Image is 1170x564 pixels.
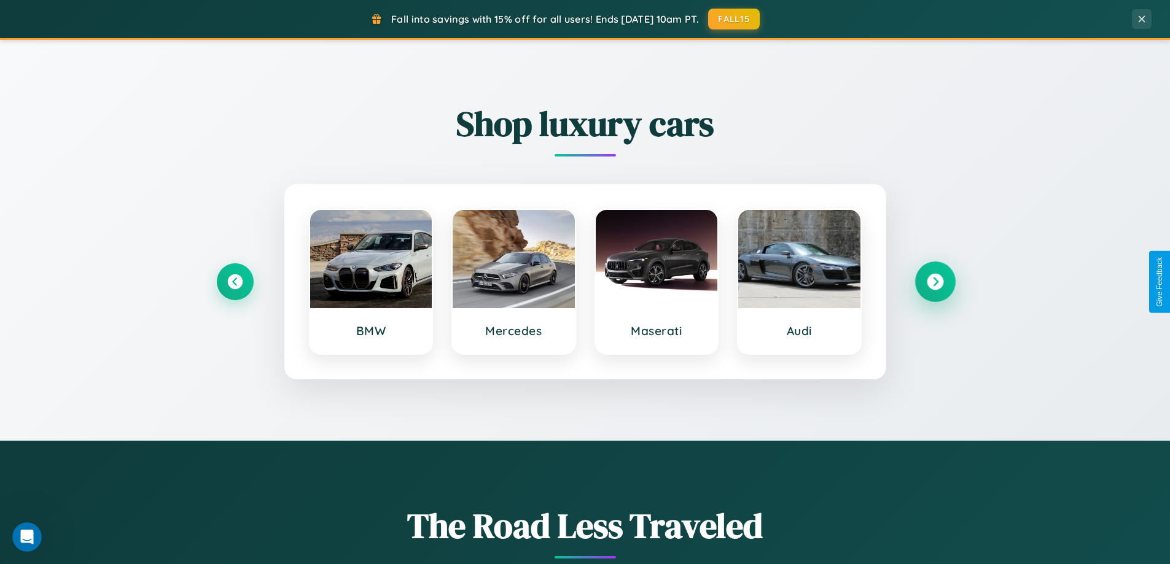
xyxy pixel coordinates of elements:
[708,9,760,29] button: FALL15
[751,323,848,338] h3: Audi
[465,323,563,338] h3: Mercedes
[322,323,420,338] h3: BMW
[608,323,706,338] h3: Maserati
[391,13,699,25] span: Fall into savings with 15% off for all users! Ends [DATE] 10am PT.
[1155,257,1164,307] div: Give Feedback
[217,502,954,549] h1: The Road Less Traveled
[12,522,42,552] iframe: Intercom live chat
[217,100,954,147] h2: Shop luxury cars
